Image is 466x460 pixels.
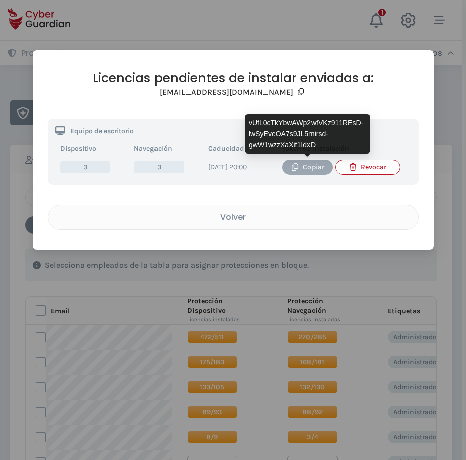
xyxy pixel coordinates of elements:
[129,141,203,157] th: Navegación
[296,86,306,99] button: Copy email
[203,141,277,157] th: Caducidad
[343,162,392,173] div: Revocar
[60,161,110,173] span: 3
[290,162,325,173] div: Copiar
[70,128,134,135] p: Equipo de escritorio
[203,157,277,177] td: [DATE] 20:00
[160,87,293,97] h3: [EMAIL_ADDRESS][DOMAIN_NAME]
[48,205,419,230] button: Volver
[245,114,370,154] div: vUfL0cTkYbwAWp2wfVKz911REsD-lwSyEveOA7s9JL5mirsd-gwW1wzzXaXif1IdxD
[282,160,333,175] button: Copiar
[335,160,400,175] button: Revocar
[134,161,184,173] span: 3
[56,211,411,223] div: Volver
[48,70,419,86] h2: Licencias pendientes de instalar enviadas a:
[55,141,129,157] th: Dispositivo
